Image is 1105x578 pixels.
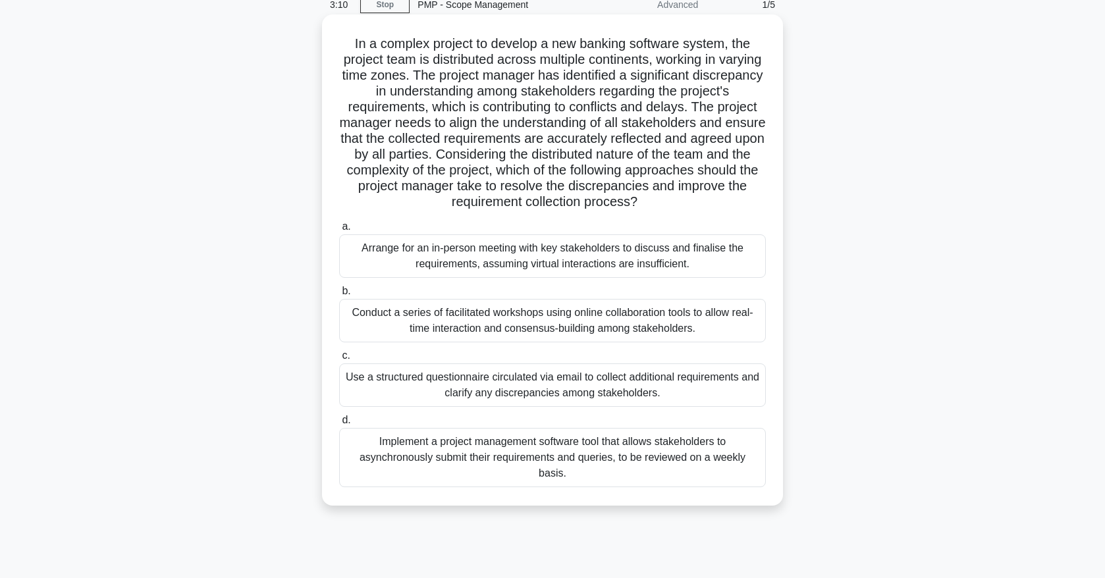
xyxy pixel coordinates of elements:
[342,221,350,232] span: a.
[339,299,766,342] div: Conduct a series of facilitated workshops using online collaboration tools to allow real-time int...
[342,285,350,296] span: b.
[338,36,767,211] h5: In a complex project to develop a new banking software system, the project team is distributed ac...
[342,414,350,425] span: d.
[339,428,766,487] div: Implement a project management software tool that allows stakeholders to asynchronously submit th...
[339,363,766,407] div: Use a structured questionnaire circulated via email to collect additional requirements and clarif...
[342,350,350,361] span: c.
[339,234,766,278] div: Arrange for an in-person meeting with key stakeholders to discuss and finalise the requirements, ...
